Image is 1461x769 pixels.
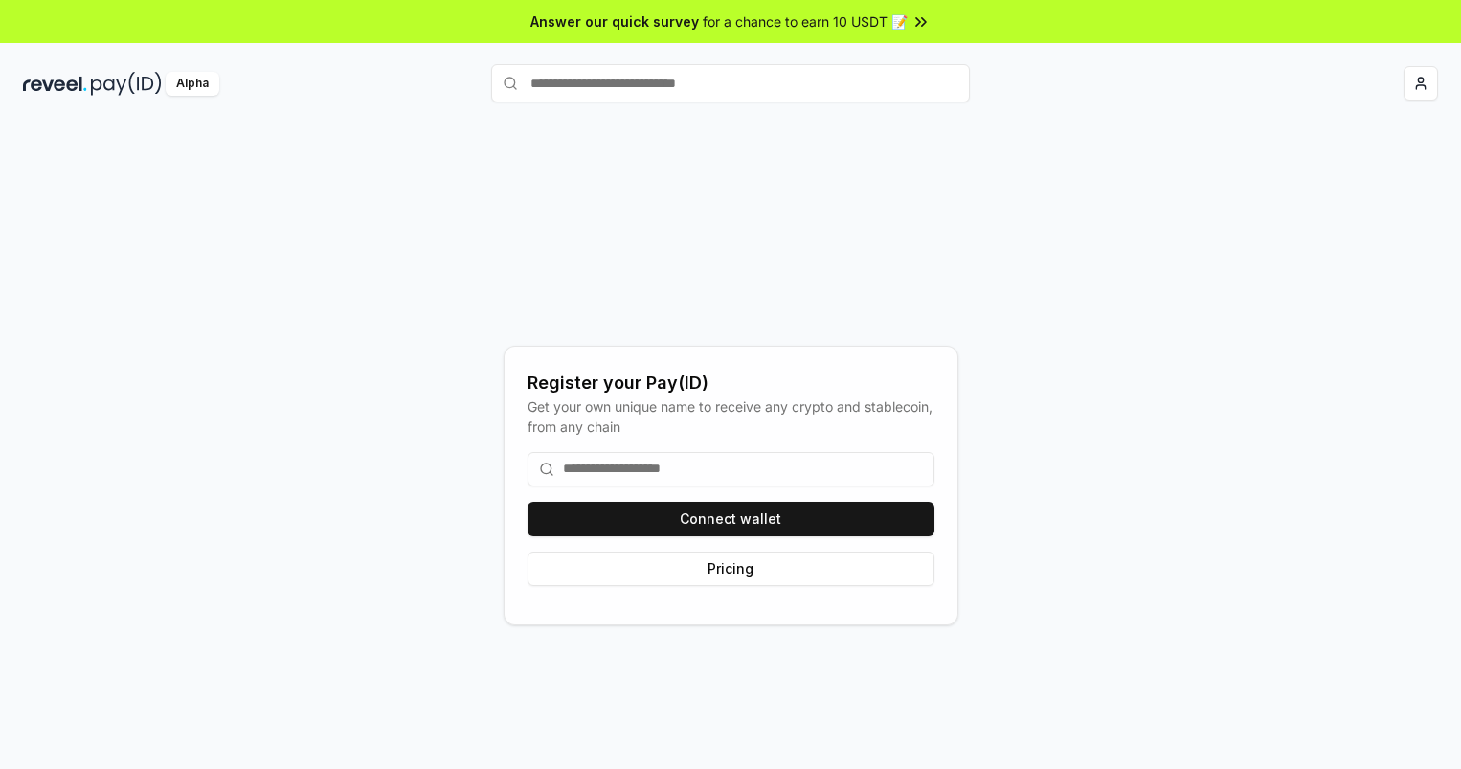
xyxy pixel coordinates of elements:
img: pay_id [91,72,162,96]
div: Register your Pay(ID) [528,370,934,396]
div: Get your own unique name to receive any crypto and stablecoin, from any chain [528,396,934,437]
span: Answer our quick survey [530,11,699,32]
span: for a chance to earn 10 USDT 📝 [703,11,908,32]
div: Alpha [166,72,219,96]
img: reveel_dark [23,72,87,96]
button: Pricing [528,552,934,586]
button: Connect wallet [528,502,934,536]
